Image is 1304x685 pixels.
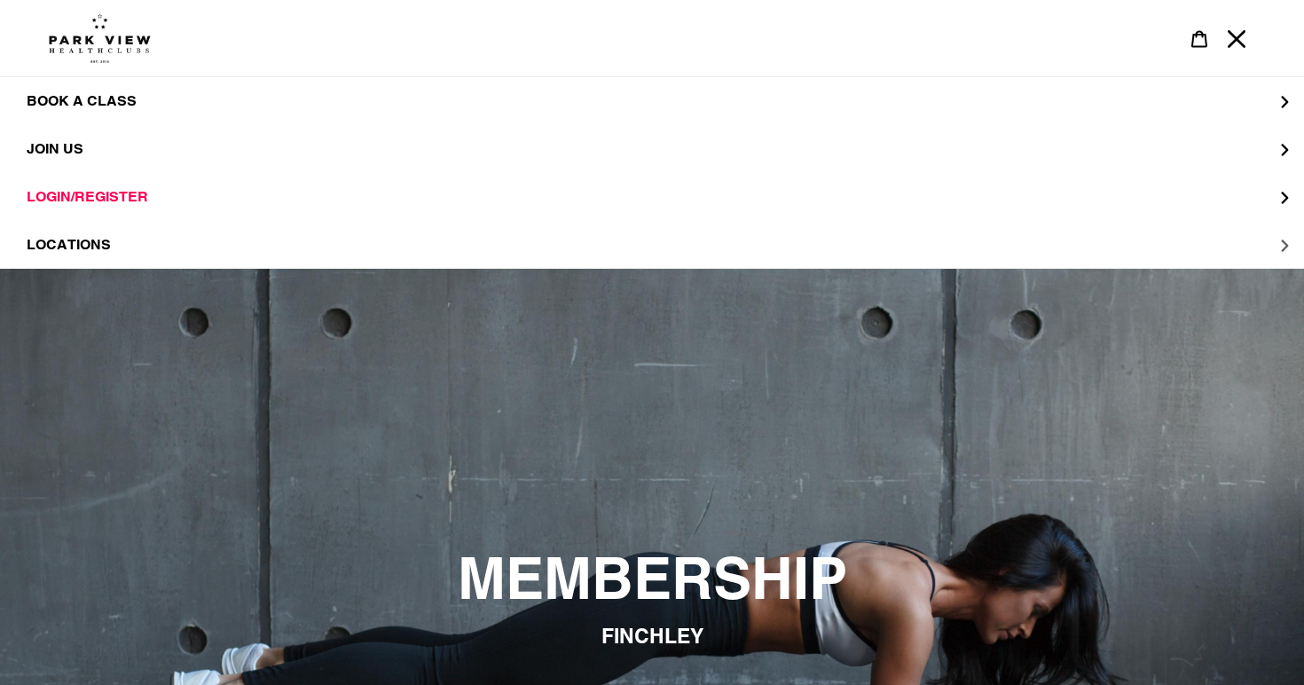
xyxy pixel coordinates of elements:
[1218,20,1255,58] button: Menu
[27,92,137,110] span: BOOK A CLASS
[49,13,151,63] img: Park view health clubs is a gym near you.
[27,140,83,157] span: JOIN US
[27,188,148,206] span: LOGIN/REGISTER
[27,236,111,254] span: LOCATIONS
[169,544,1135,613] h2: MEMBERSHIP
[601,623,703,647] span: FINCHLEY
